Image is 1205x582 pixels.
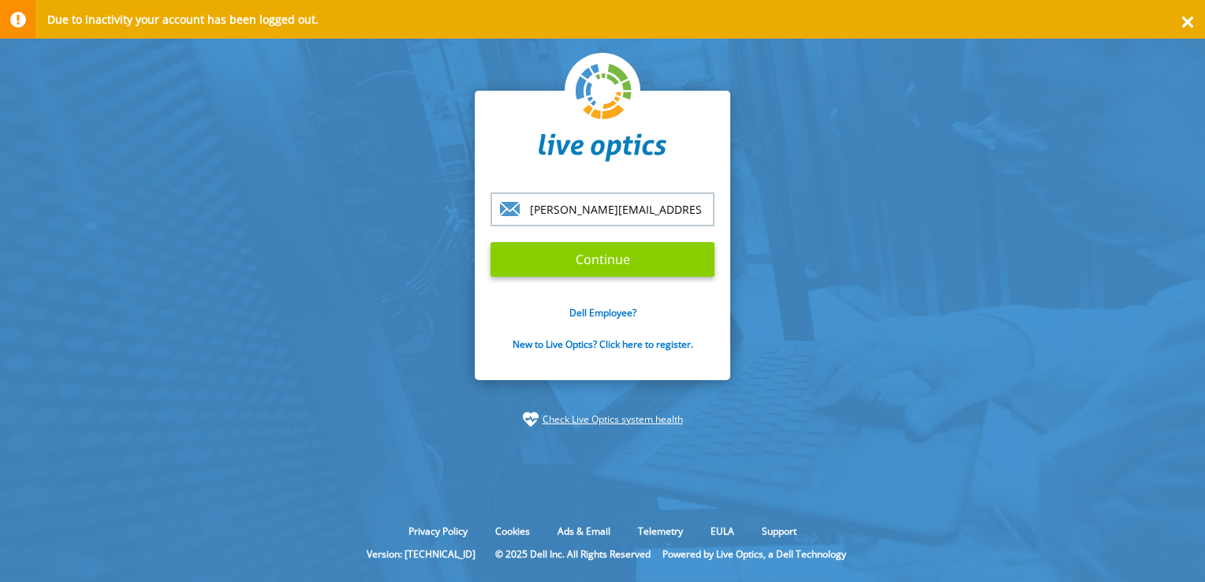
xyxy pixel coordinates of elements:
a: Cookies [483,524,542,538]
a: Telemetry [626,524,695,538]
li: Version: [TECHNICAL_ID] [359,547,483,561]
input: Continue [491,242,714,277]
li: Powered by Live Optics, a Dell Technology [662,547,846,561]
a: EULA [699,524,746,538]
a: Check Live Optics system health [543,412,683,427]
li: © 2025 Dell Inc. All Rights Reserved [487,547,658,561]
a: Support [750,524,808,538]
img: liveoptics-word.svg [539,133,666,162]
img: liveoptics-logo.svg [576,64,632,121]
img: status-check-icon.svg [523,412,539,427]
a: Ads & Email [546,524,622,538]
a: Dell Employee? [569,306,636,319]
a: Privacy Policy [397,524,479,538]
input: email@address.com [491,192,714,226]
a: New to Live Optics? Click here to register. [513,338,693,351]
